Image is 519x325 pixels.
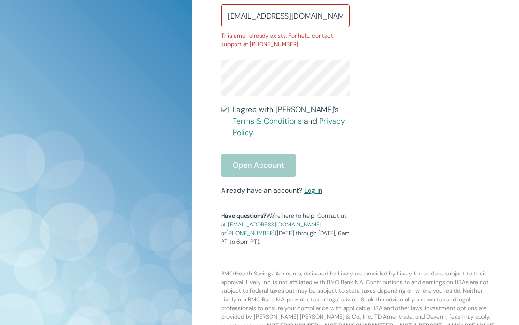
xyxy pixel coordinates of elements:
strong: Have questions? [221,212,266,220]
span: I agree with [PERSON_NAME]’s and [233,104,350,138]
p: This email already exists. For help, contact support at [PHONE_NUMBER] [221,31,350,49]
a: [EMAIL_ADDRESS][DOMAIN_NAME] [228,221,321,228]
a: Log in [304,186,322,195]
p: We're here to help! Contact us at or ([DATE] through [DATE], 6am PT to 6pm PT). [221,212,350,246]
a: Terms & Conditions [233,116,302,126]
a: [PHONE_NUMBER] [226,229,275,237]
small: Already have an account? [221,186,322,195]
